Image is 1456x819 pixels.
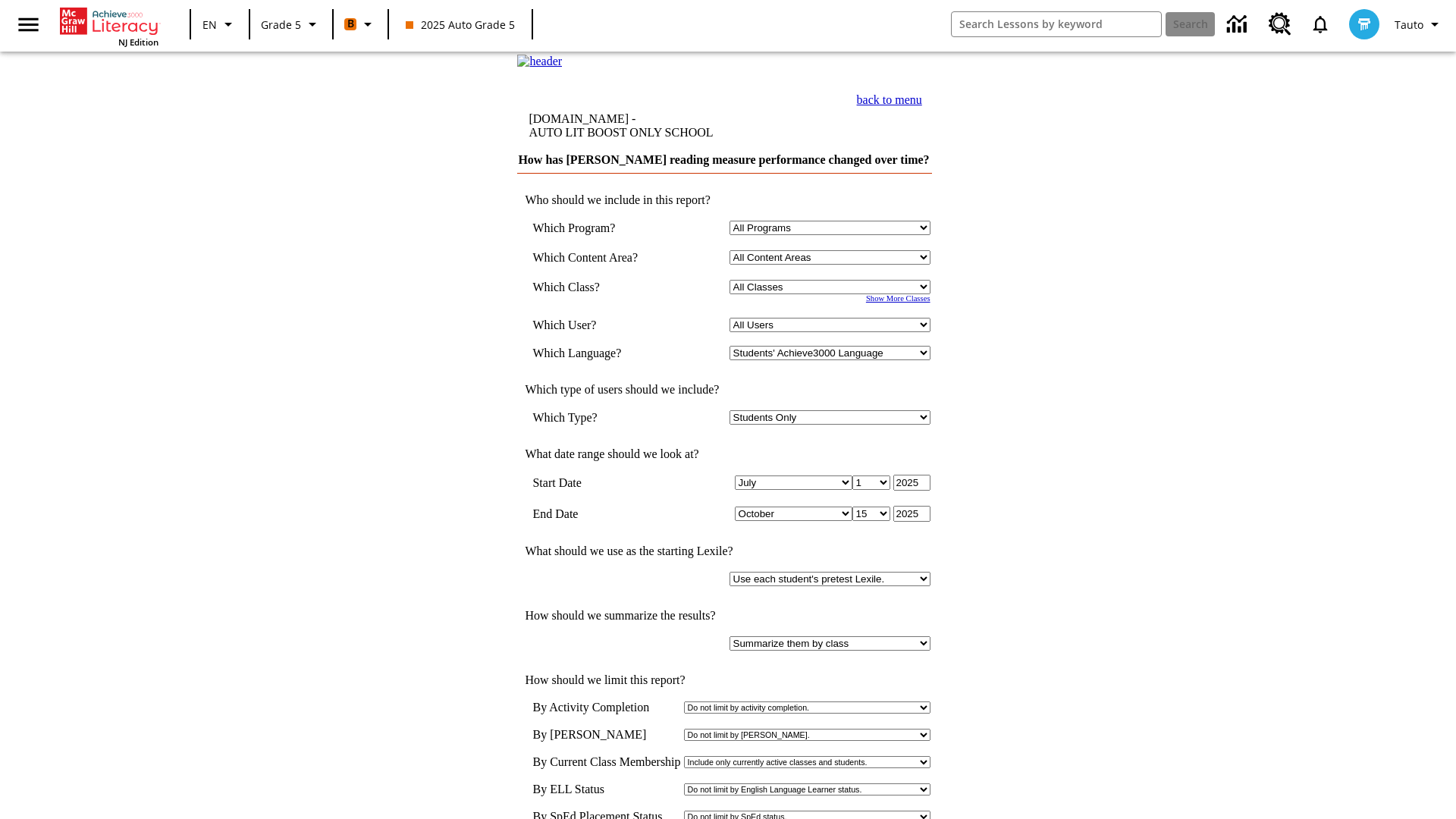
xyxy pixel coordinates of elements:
td: Which Language? [532,346,666,360]
td: What date range should we look at? [517,447,930,461]
td: End Date [532,506,666,522]
a: back to menu [857,93,922,106]
span: Grade 5 [261,17,301,33]
td: By Activity Completion [532,701,680,714]
span: B [347,14,354,33]
td: Which Type? [532,410,666,425]
img: avatar image [1349,9,1379,39]
a: How has [PERSON_NAME] reading measure performance changed over time? [518,153,929,166]
td: Start Date [532,475,666,491]
button: Language: EN, Select a language [196,11,244,38]
td: How should we limit this report? [517,673,930,687]
span: EN [202,17,217,33]
a: Notifications [1301,5,1340,44]
td: By ELL Status [532,783,680,796]
a: Data Center [1218,4,1260,45]
td: Which Program? [532,221,666,235]
a: Show More Classes [866,294,930,303]
button: Grade: Grade 5, Select a grade [255,11,328,38]
img: header [517,55,562,68]
td: [DOMAIN_NAME] - [529,112,771,140]
td: Which Class? [532,280,666,294]
button: Profile/Settings [1389,11,1450,38]
td: Who should we include in this report? [517,193,930,207]
input: search field [952,12,1161,36]
nobr: Which Content Area? [532,251,638,264]
nobr: AUTO LIT BOOST ONLY SCHOOL [529,126,713,139]
a: Resource Center, Will open in new tab [1260,4,1301,45]
td: Which type of users should we include? [517,383,930,397]
div: Home [60,5,158,48]
td: By Current Class Membership [532,755,680,769]
button: Open side menu [6,2,51,47]
td: Which User? [532,318,666,332]
td: What should we use as the starting Lexile? [517,544,930,558]
span: Tauto [1395,17,1423,33]
td: By [PERSON_NAME] [532,728,680,742]
button: Boost Class color is orange. Change class color [338,11,383,38]
span: NJ Edition [118,36,158,48]
button: Select a new avatar [1340,5,1389,44]
td: How should we summarize the results? [517,609,930,623]
span: 2025 Auto Grade 5 [406,17,515,33]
